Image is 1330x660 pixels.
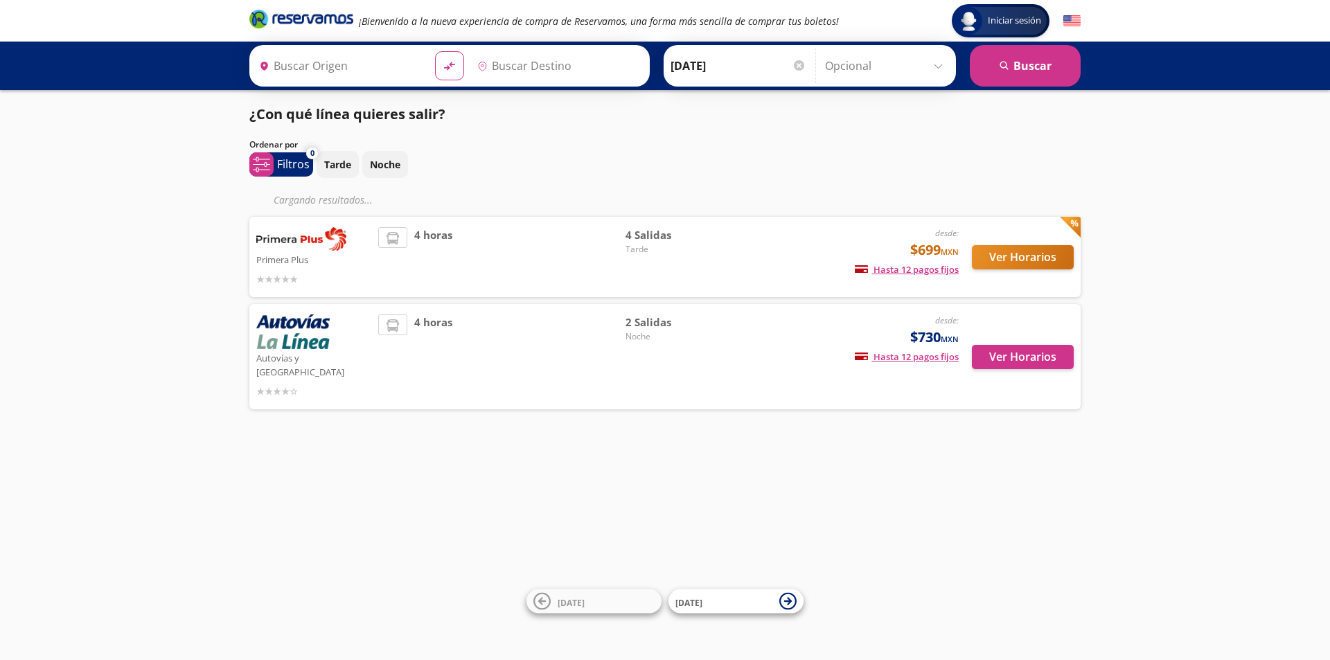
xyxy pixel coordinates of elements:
[941,247,959,257] small: MXN
[910,240,959,260] span: $699
[256,349,371,379] p: Autovías y [GEOGRAPHIC_DATA]
[972,245,1074,269] button: Ver Horarios
[855,350,959,363] span: Hasta 12 pagos fijos
[671,48,806,83] input: Elegir Fecha
[970,45,1081,87] button: Buscar
[310,148,314,159] span: 0
[256,251,371,267] p: Primera Plus
[317,151,359,178] button: Tarde
[626,330,722,343] span: Noche
[256,314,330,349] img: Autovías y La Línea
[274,193,373,206] em: Cargando resultados ...
[414,314,452,399] span: 4 horas
[249,104,445,125] p: ¿Con qué línea quieres salir?
[256,227,346,251] img: Primera Plus
[526,589,662,614] button: [DATE]
[626,243,722,256] span: Tarde
[472,48,642,83] input: Buscar Destino
[324,157,351,172] p: Tarde
[935,314,959,326] em: desde:
[362,151,408,178] button: Noche
[982,14,1047,28] span: Iniciar sesión
[972,345,1074,369] button: Ver Horarios
[249,152,313,177] button: 0Filtros
[277,156,310,172] p: Filtros
[359,15,839,28] em: ¡Bienvenido a la nueva experiencia de compra de Reservamos, una forma más sencilla de comprar tus...
[855,263,959,276] span: Hasta 12 pagos fijos
[254,48,424,83] input: Buscar Origen
[249,8,353,33] a: Brand Logo
[626,227,722,243] span: 4 Salidas
[935,227,959,239] em: desde:
[558,596,585,608] span: [DATE]
[941,334,959,344] small: MXN
[249,8,353,29] i: Brand Logo
[370,157,400,172] p: Noche
[1063,12,1081,30] button: English
[910,327,959,348] span: $730
[825,48,949,83] input: Opcional
[249,139,298,151] p: Ordenar por
[414,227,452,287] span: 4 horas
[675,596,702,608] span: [DATE]
[626,314,722,330] span: 2 Salidas
[668,589,804,614] button: [DATE]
